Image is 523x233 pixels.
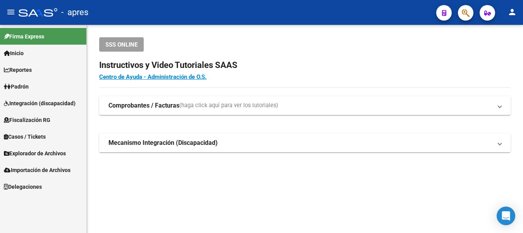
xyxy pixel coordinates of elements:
[108,139,218,147] strong: Mecanismo Integración (Discapacidad)
[508,7,517,17] mat-icon: person
[99,134,511,152] mat-expansion-panel-header: Mecanismo Integración (Discapacidad)
[105,41,138,48] span: SSS ONLINE
[99,58,511,73] h2: Instructivos y Video Tutoriales SAAS
[61,4,88,21] span: - apres
[4,49,24,57] span: Inicio
[4,149,66,158] span: Explorador de Archivos
[4,183,42,191] span: Delegaciones
[99,37,144,52] button: SSS ONLINE
[4,99,76,108] span: Integración (discapacidad)
[4,82,29,91] span: Padrón
[497,207,515,225] div: Open Intercom Messenger
[4,66,32,74] span: Reportes
[99,96,511,115] mat-expansion-panel-header: Comprobantes / Facturas(haga click aquí para ver los tutoriales)
[4,132,46,141] span: Casos / Tickets
[4,116,50,124] span: Fiscalización RG
[4,166,71,174] span: Importación de Archivos
[108,101,179,110] strong: Comprobantes / Facturas
[6,7,15,17] mat-icon: menu
[4,32,44,41] span: Firma Express
[179,101,278,110] span: (haga click aquí para ver los tutoriales)
[99,73,206,80] a: Centro de Ayuda - Administración de O.S.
